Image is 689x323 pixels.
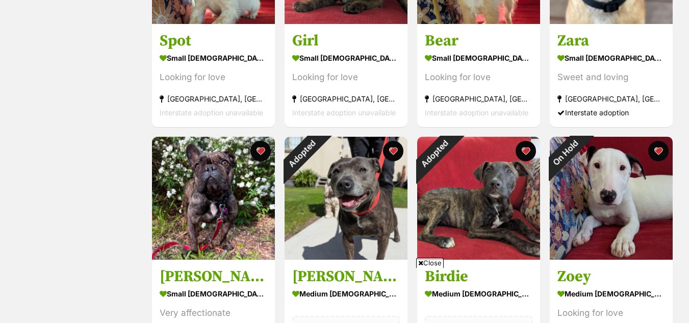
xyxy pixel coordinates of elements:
span: Interstate adoption unavailable [160,108,263,117]
span: Interstate adoption unavailable [292,108,396,117]
div: Sweet and loving [557,70,665,84]
div: Adopted [404,123,465,184]
h3: Girl [292,31,400,51]
img: Zoey [550,137,673,260]
div: Adopted [271,123,332,184]
button: favourite [250,141,271,161]
div: Interstate adoption [557,106,665,119]
img: Harley Quinn [152,137,275,260]
div: medium [DEMOGRAPHIC_DATA] Dog [557,286,665,301]
div: small [DEMOGRAPHIC_DATA] Dog [425,51,532,65]
a: Adopted [285,252,407,262]
div: Looking for love [425,70,532,84]
div: Looking for love [292,70,400,84]
a: Spot small [DEMOGRAPHIC_DATA] Dog Looking for love [GEOGRAPHIC_DATA], [GEOGRAPHIC_DATA] Interstat... [152,23,275,127]
span: Close [416,258,444,268]
button: favourite [516,141,536,161]
div: Looking for love [557,306,665,320]
div: [GEOGRAPHIC_DATA], [GEOGRAPHIC_DATA] [292,92,400,106]
h3: Bear [425,31,532,51]
a: Zara small [DEMOGRAPHIC_DATA] Dog Sweet and loving [GEOGRAPHIC_DATA], [GEOGRAPHIC_DATA] Interstat... [550,23,673,127]
div: On Hold [537,124,594,181]
div: Looking for love [160,70,267,84]
a: Adopted [417,252,540,262]
div: small [DEMOGRAPHIC_DATA] Dog [557,51,665,65]
div: small [DEMOGRAPHIC_DATA] Dog [160,51,267,65]
span: Interstate adoption unavailable [425,108,528,117]
button: favourite [648,141,669,161]
h3: Spot [160,31,267,51]
div: [GEOGRAPHIC_DATA], [GEOGRAPHIC_DATA] [557,92,665,106]
iframe: Advertisement [97,272,592,318]
img: Narla [285,137,407,260]
a: Girl small [DEMOGRAPHIC_DATA] Dog Looking for love [GEOGRAPHIC_DATA], [GEOGRAPHIC_DATA] Interstat... [285,23,407,127]
div: [GEOGRAPHIC_DATA], [GEOGRAPHIC_DATA] [425,92,532,106]
h3: Zara [557,31,665,51]
img: Birdie [417,137,540,260]
h3: Zoey [557,267,665,286]
div: small [DEMOGRAPHIC_DATA] Dog [292,51,400,65]
a: Bear small [DEMOGRAPHIC_DATA] Dog Looking for love [GEOGRAPHIC_DATA], [GEOGRAPHIC_DATA] Interstat... [417,23,540,127]
div: [GEOGRAPHIC_DATA], [GEOGRAPHIC_DATA] [160,92,267,106]
a: On Hold [550,252,673,262]
button: favourite [383,141,403,161]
